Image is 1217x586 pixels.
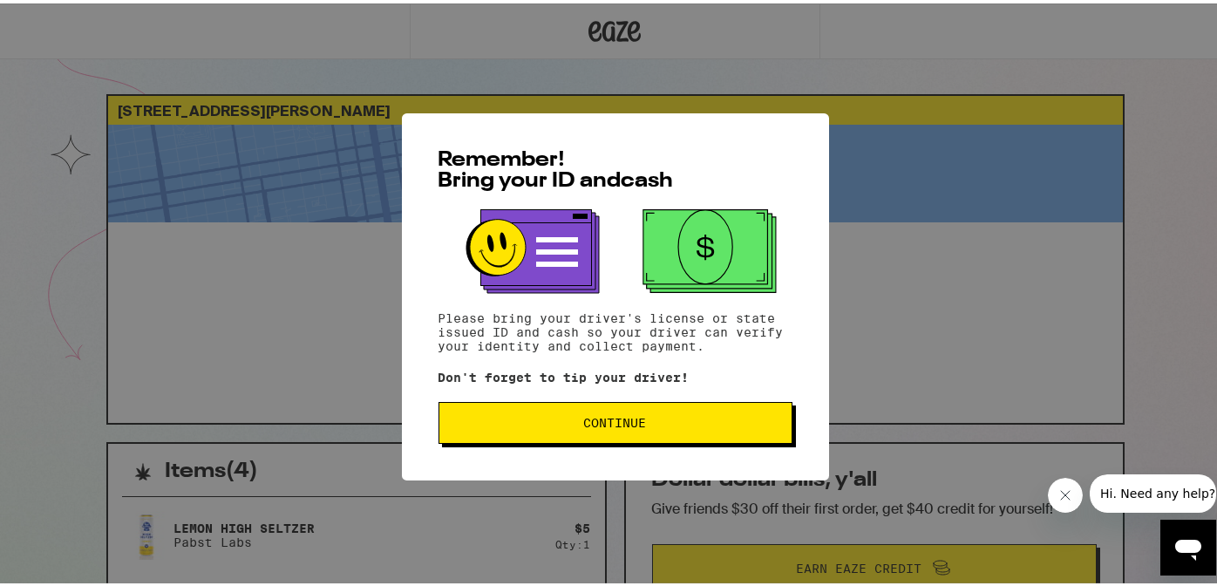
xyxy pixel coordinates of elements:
p: Please bring your driver's license or state issued ID and cash so your driver can verify your ide... [439,308,792,350]
span: Remember! Bring your ID and cash [439,146,674,188]
span: Continue [584,413,647,426]
button: Continue [439,399,792,440]
p: Don't forget to tip your driver! [439,367,792,381]
iframe: Button to launch messaging window [1160,516,1216,572]
iframe: Message from company [1090,471,1216,509]
iframe: Close message [1048,474,1083,509]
